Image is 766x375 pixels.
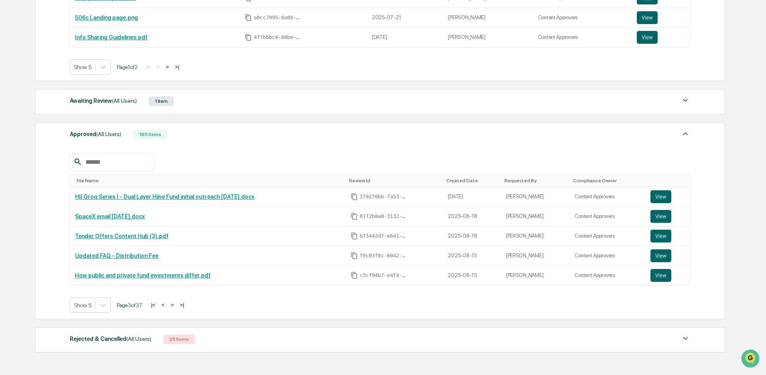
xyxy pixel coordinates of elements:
[681,334,690,343] img: caret
[154,63,162,70] button: <
[570,187,645,207] td: Content Approvers
[75,14,138,21] a: 506c Landing page.png
[570,207,645,226] td: Content Approvers
[117,302,142,308] span: Page 3 of 37
[245,34,252,41] span: Copy Id
[16,101,52,109] span: Preclearance
[96,131,121,137] span: (All Users)
[650,190,685,203] a: View
[159,302,167,308] button: <
[637,31,685,44] a: View
[650,190,671,203] button: View
[70,129,121,139] div: Approved
[351,272,358,279] span: Copy Id
[650,249,685,262] a: View
[254,34,302,41] span: 4f7b6bc4-88be-4ca2-a522-de18f03e4b40
[443,28,533,47] td: [PERSON_NAME]
[367,8,443,28] td: 2025-07-21
[58,102,65,108] div: 🗄️
[650,210,685,223] a: View
[75,233,169,239] a: Tender Offers Content Hub (3).pdf
[367,28,443,47] td: [DATE]
[55,98,103,112] a: 🗄️Attestations
[570,226,645,246] td: Content Approvers
[443,207,501,226] td: 2025-08-18
[360,272,408,279] span: c3cf94b7-e4f4-4a11-bdb7-54460614abdc
[681,96,690,105] img: caret
[136,64,146,73] button: Start new chat
[681,129,690,139] img: caret
[652,178,687,183] div: Toggle SortBy
[501,246,570,266] td: [PERSON_NAME]
[573,178,642,183] div: Toggle SortBy
[650,249,671,262] button: View
[8,17,146,30] p: How can we help?
[70,334,151,344] div: Rejected & Cancelled
[351,232,358,240] span: Copy Id
[254,14,302,21] span: a0cc7995-8a0b-4b72-ac1a-878fd3692143
[443,226,501,246] td: 2025-08-18
[740,349,762,370] iframe: Open customer support
[80,136,97,142] span: Pylon
[75,194,254,200] a: HII Groq Series I - Dual Layer Hiive Fund initial outreach [DATE].docx
[637,11,685,24] a: View
[75,272,211,279] a: How public and private fund investments differ.pdf
[650,210,671,223] button: View
[5,98,55,112] a: 🖐️Preclearance
[77,178,343,183] div: Toggle SortBy
[117,64,138,70] span: Page 1 of 2
[501,207,570,226] td: [PERSON_NAME]
[501,187,570,207] td: [PERSON_NAME]
[75,213,145,220] a: SpaceX email [DATE].docx
[163,63,171,70] button: >
[112,98,137,104] span: (All Users)
[57,136,97,142] a: Powered byPylon
[75,253,158,259] a: Updated FAQ - Distribution Fee
[504,178,567,183] div: Toggle SortBy
[360,213,408,220] span: 0172b8a0-3132-4615-a7bb-0e7985e24e9d
[5,113,54,128] a: 🔎Data Lookup
[650,269,685,282] a: View
[148,302,158,308] button: |<
[126,336,151,342] span: (All Users)
[360,253,408,259] span: f9c03f8c-6042-496e-a3ec-67f7c49ba96e
[27,61,132,69] div: Start new chat
[349,178,440,183] div: Toggle SortBy
[75,34,148,41] a: Info Sharing Guidelines.pdf
[501,226,570,246] td: [PERSON_NAME]
[177,302,187,308] button: >|
[360,233,408,239] span: b73442d7-e641-4851-8d6e-dc565f8ffc0a
[8,102,14,108] div: 🖐️
[133,130,167,139] div: 185 Items
[443,8,533,28] td: [PERSON_NAME]
[533,28,632,47] td: Content Approvers
[144,63,153,70] button: |<
[570,246,645,266] td: Content Approvers
[66,101,100,109] span: Attestations
[16,116,51,124] span: Data Lookup
[21,37,132,45] input: Clear
[443,246,501,266] td: 2025-08-15
[501,266,570,285] td: [PERSON_NAME]
[650,230,671,243] button: View
[360,194,408,200] span: 379270bb-7a53-48f3-b3c9-f450ac370f51
[650,230,685,243] a: View
[637,31,658,44] button: View
[70,96,137,106] div: Awaiting Review
[168,302,176,308] button: >
[8,61,22,76] img: 1746055101610-c473b297-6a78-478c-a979-82029cc54cd1
[173,63,182,70] button: >|
[163,334,195,344] div: 25 Items
[351,213,358,220] span: Copy Id
[351,193,358,200] span: Copy Id
[443,266,501,285] td: 2025-08-15
[27,69,102,76] div: We're available if you need us!
[446,178,498,183] div: Toggle SortBy
[149,96,174,106] div: 1 Item
[570,266,645,285] td: Content Approvers
[245,14,252,21] span: Copy Id
[637,11,658,24] button: View
[533,8,632,28] td: Content Approvers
